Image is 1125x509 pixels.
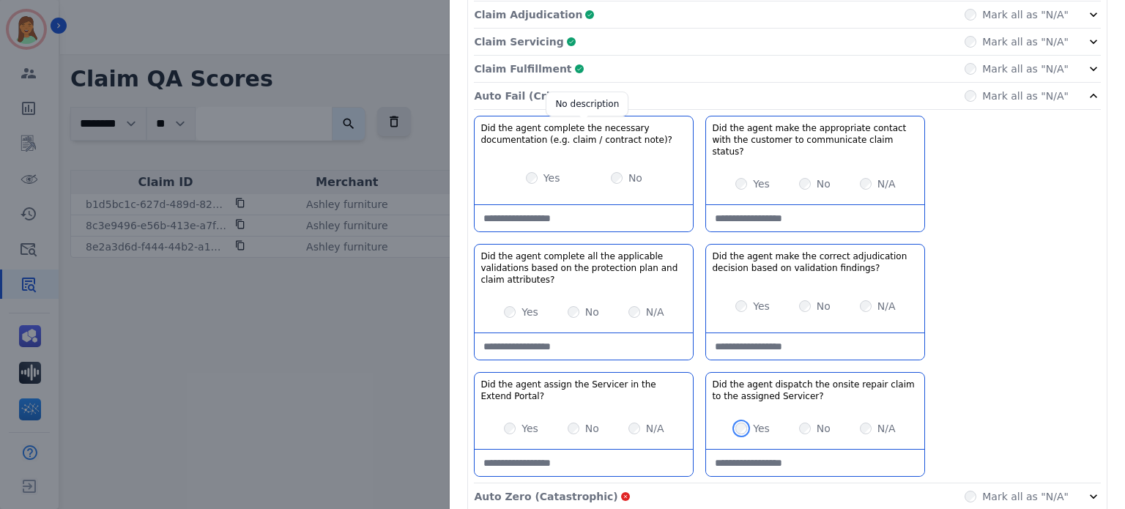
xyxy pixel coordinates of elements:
[877,177,896,191] label: N/A
[712,379,918,402] h3: Did the agent dispatch the onsite repair claim to the assigned Servicer?
[555,98,619,110] div: No description
[753,421,770,436] label: Yes
[982,34,1069,49] label: Mark all as "N/A"
[474,89,579,103] p: Auto Fail (Critical)
[646,421,664,436] label: N/A
[817,421,831,436] label: No
[474,489,617,504] p: Auto Zero (Catastrophic)
[480,250,687,286] h3: Did the agent complete all the applicable validations based on the protection plan and claim attr...
[474,62,571,76] p: Claim Fulfillment
[877,421,896,436] label: N/A
[474,7,582,22] p: Claim Adjudication
[521,421,538,436] label: Yes
[753,299,770,313] label: Yes
[628,171,642,185] label: No
[982,489,1069,504] label: Mark all as "N/A"
[480,122,687,146] h3: Did the agent complete the necessary documentation (e.g. claim / contract note)?
[817,177,831,191] label: No
[982,62,1069,76] label: Mark all as "N/A"
[753,177,770,191] label: Yes
[817,299,831,313] label: No
[712,250,918,274] h3: Did the agent make the correct adjudication decision based on validation findings?
[480,379,687,402] h3: Did the agent assign the Servicer in the Extend Portal?
[474,34,563,49] p: Claim Servicing
[521,305,538,319] label: Yes
[982,7,1069,22] label: Mark all as "N/A"
[712,122,918,157] h3: Did the agent make the appropriate contact with the customer to communicate claim status?
[585,305,599,319] label: No
[543,171,560,185] label: Yes
[646,305,664,319] label: N/A
[982,89,1069,103] label: Mark all as "N/A"
[585,421,599,436] label: No
[877,299,896,313] label: N/A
